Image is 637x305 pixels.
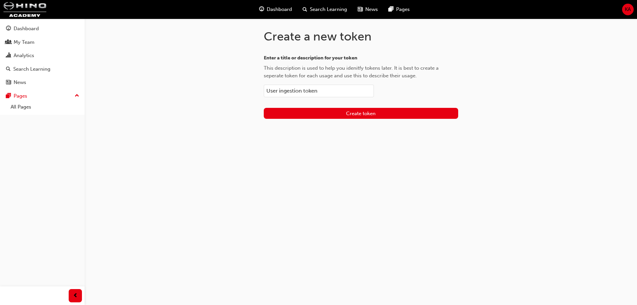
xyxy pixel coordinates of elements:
a: Search Learning [3,63,82,75]
span: This description is used to help you idenitfy tokens later. It is best to create a seperate token... [264,65,439,79]
div: Analytics [14,52,34,59]
a: Analytics [3,49,82,62]
img: hinoacademy [3,2,46,17]
div: Dashboard [14,25,39,33]
span: Dashboard [267,6,292,13]
span: search-icon [303,5,307,14]
h1: Create a new token [264,29,458,44]
span: chart-icon [6,53,11,59]
span: Search Learning [310,6,347,13]
div: News [14,79,26,86]
input: Enter a title or description for your tokenThis description is used to help you idenitfy tokens l... [264,85,374,97]
button: DashboardMy TeamAnalyticsSearch LearningNews [3,21,82,90]
a: search-iconSearch Learning [297,3,352,16]
a: All Pages [8,102,82,112]
span: Pages [396,6,410,13]
span: people-icon [6,39,11,45]
span: up-icon [75,92,79,100]
button: KA [622,4,634,15]
span: search-icon [6,66,11,72]
a: news-iconNews [352,3,383,16]
div: My Team [14,38,35,46]
span: pages-icon [6,93,11,99]
div: Search Learning [13,65,50,73]
span: news-icon [358,5,363,14]
p: Enter a title or description for your token [264,54,458,62]
span: news-icon [6,80,11,86]
a: pages-iconPages [383,3,415,16]
a: My Team [3,36,82,48]
span: pages-icon [389,5,393,14]
div: Pages [14,92,27,100]
span: Create token [346,111,376,116]
span: KA [625,6,631,13]
a: News [3,76,82,89]
span: News [365,6,378,13]
button: Create token [264,108,458,119]
span: guage-icon [259,5,264,14]
button: Pages [3,90,82,102]
a: Dashboard [3,23,82,35]
span: guage-icon [6,26,11,32]
a: guage-iconDashboard [254,3,297,16]
span: prev-icon [73,292,78,300]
